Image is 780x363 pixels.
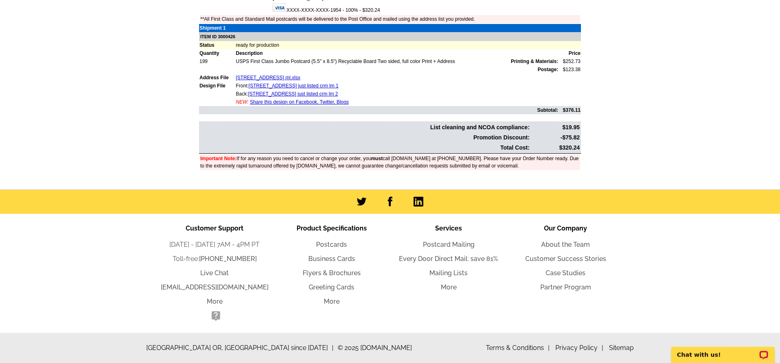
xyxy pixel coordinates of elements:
[541,241,590,248] a: About the Team
[309,283,354,291] a: Greeting Cards
[199,57,235,65] td: 199
[200,133,530,142] td: Promotion Discount:
[540,283,591,291] a: Partner Program
[207,298,223,305] a: More
[199,74,235,82] td: Address File
[199,82,235,90] td: Design File
[544,224,587,232] span: Our Company
[156,254,273,264] li: Toll-free:
[297,224,367,232] span: Product Specifications
[429,269,468,277] a: Mailing Lists
[200,154,580,170] td: If for any reason you need to cancel or change your order, you call [DOMAIN_NAME] at [PHONE_NUMBE...
[441,283,457,291] a: More
[559,106,581,114] td: $376.11
[537,67,558,72] strong: Postage:
[486,344,550,352] a: Terms & Conditions
[235,90,559,98] td: Back:
[200,123,530,132] td: List cleaning and NCOA compliance:
[399,255,498,263] a: Every Door Direct Mail: save 81%
[200,143,530,152] td: Total Cost:
[273,3,286,12] img: visa.gif
[435,224,462,232] span: Services
[303,269,361,277] a: Flyers & Brochures
[236,99,248,105] span: NEW:
[235,41,581,49] td: ready for production
[559,49,581,57] td: Price
[250,99,349,105] a: Share this design on Facebook, Twitter, Blogs
[525,255,606,263] a: Customer Success Stories
[199,24,235,32] td: Shipment 1
[200,15,580,23] td: **All First Class and Standard Mail postcards will be delivered to the Post Office and mailed usi...
[511,58,558,65] span: Printing & Materials:
[609,344,634,352] a: Sitemap
[324,298,340,305] a: More
[156,240,273,250] li: [DATE] - [DATE] 7AM - 4PM PT
[200,156,236,161] font: Important Note:
[338,343,412,353] span: © 2025 [DOMAIN_NAME]
[235,82,559,90] td: Front:
[199,255,257,263] a: [PHONE_NUMBER]
[423,241,474,248] a: Postcard Mailing
[235,49,559,57] td: Description
[146,343,334,353] span: [GEOGRAPHIC_DATA] OR, [GEOGRAPHIC_DATA] since [DATE]
[235,57,559,65] td: USPS First Class Jumbo Postcard (5.5" x 8.5") Recyclable Board Two sided, full color Print + Address
[236,75,300,80] a: [STREET_ADDRESS] ml.xlsx
[200,269,229,277] a: Live Chat
[161,283,269,291] a: [EMAIL_ADDRESS][DOMAIN_NAME]
[199,32,581,41] td: ITEM ID 3000426
[199,49,235,57] td: Quantity
[559,57,581,65] td: $252.73
[531,123,580,132] td: $19.95
[272,3,580,14] td: XXXX-XXXX-XXXX-1954 - 100% - $320.24
[531,143,580,152] td: $320.24
[546,269,585,277] a: Case Studies
[199,41,235,49] td: Status
[199,106,559,114] td: Subtotal:
[249,83,338,89] a: [STREET_ADDRESS] just listed crm lm 1
[531,133,580,142] td: -$75.82
[559,65,581,74] td: $123.38
[186,224,243,232] span: Customer Support
[555,344,603,352] a: Privacy Policy
[316,241,347,248] a: Postcards
[248,91,338,97] a: [STREET_ADDRESS] just listed crm lm 2
[371,156,383,161] b: must
[308,255,355,263] a: Business Cards
[666,337,780,363] iframe: LiveChat chat widget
